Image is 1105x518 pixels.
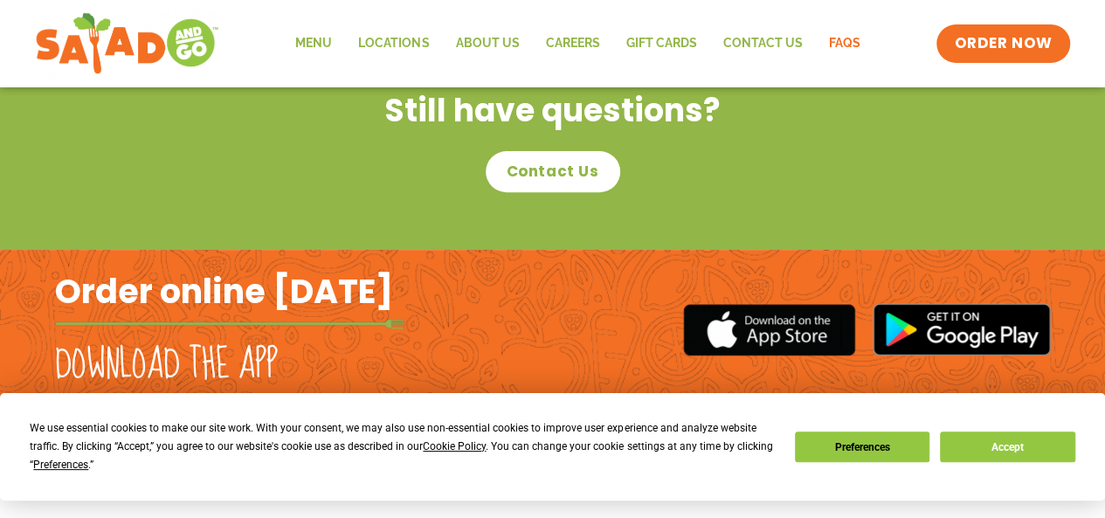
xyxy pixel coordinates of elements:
span: Preferences [33,459,88,471]
button: Preferences [795,432,929,462]
a: Contact Us [486,151,620,193]
a: About Us [442,24,532,64]
a: GIFT CARDS [612,24,709,64]
h2: Download the app [55,341,278,390]
a: ORDER NOW [936,24,1069,63]
a: Menu [282,24,345,64]
a: FAQs [815,24,873,64]
span: ORDER NOW [954,33,1052,54]
a: Careers [532,24,612,64]
span: Cookie Policy [423,440,486,452]
a: Locations [345,24,442,64]
a: Contact Us [709,24,815,64]
div: We use essential cookies to make our site work. With your consent, we may also use non-essential ... [30,419,774,474]
button: Accept [940,432,1074,462]
img: new-SAG-logo-768×292 [35,9,219,79]
span: Contact Us [507,162,599,183]
img: fork [55,319,404,328]
img: google_play [873,303,1051,356]
h2: Order online [DATE] [55,270,393,313]
img: appstore [683,301,855,358]
nav: Menu [282,24,873,64]
h2: Still have questions?​ [186,89,920,133]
